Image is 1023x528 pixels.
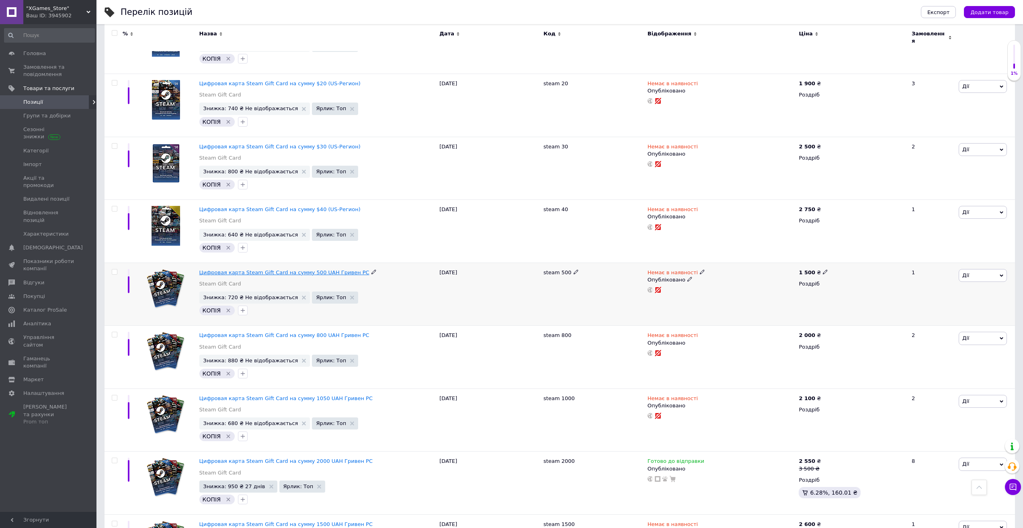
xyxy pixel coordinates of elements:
[199,154,241,162] a: Steam Gift Card
[799,206,821,213] div: ₴
[962,461,969,467] span: Дії
[146,332,185,372] img: Цифровая карта Steam Gift Card на сумму 800 UAH Гривен PC
[283,484,314,489] span: Ярлик: Топ
[907,326,957,389] div: 2
[799,206,815,212] b: 2 750
[23,112,71,119] span: Групи та добірки
[1005,479,1021,495] button: Чат з покупцем
[907,200,957,263] div: 1
[316,169,346,174] span: Ярлик: Топ
[121,8,193,16] div: Перелік позицій
[316,421,346,426] span: Ярлик: Топ
[199,217,241,224] a: Steam Gift Card
[225,244,232,251] svg: Видалити мітку
[648,332,698,341] span: Немає в наявності
[648,144,698,152] span: Немає в наявності
[543,269,571,275] span: steam 500
[199,343,241,351] a: Steam Gift Card
[203,295,298,300] span: Знижка: 720 ₴ Не відображається
[152,206,180,246] img: Цифровая карта Steam Gift Card на сумму $40 (US-Регион)
[799,458,815,464] b: 2 550
[437,326,541,389] div: [DATE]
[23,85,74,92] span: Товари та послуги
[203,232,298,237] span: Знижка: 640 ₴ Не відображається
[23,126,74,140] span: Сезонні знижки
[799,521,821,528] div: ₴
[225,370,232,377] svg: Видалити мітку
[648,80,698,89] span: Немає в наявності
[799,477,905,484] div: Роздріб
[648,150,795,158] div: Опубліковано
[203,370,221,377] span: КОПІЯ
[962,146,969,152] span: Дії
[907,263,957,326] div: 1
[799,521,815,527] b: 2 600
[199,269,369,275] a: Цифровая карта Steam Gift Card на сумму 500 UAH Гривен PC
[316,106,346,111] span: Ярлик: Топ
[199,80,361,86] a: Цифровая карта Steam Gift Card на сумму $20 (US-Регион)
[225,55,232,62] svg: Видалити мітку
[439,30,454,37] span: Дата
[199,280,241,288] a: Steam Gift Card
[4,28,95,43] input: Пошук
[26,5,86,12] span: "XGames_Store"
[203,55,221,62] span: КОПІЯ
[316,232,346,237] span: Ярлик: Топ
[970,9,1009,15] span: Додати товар
[199,206,361,212] a: Цифровая карта Steam Gift Card на сумму $40 (US-Регион)
[225,496,232,503] svg: Видалити мітку
[146,395,185,435] img: Цифровая карта Steam Gift Card на сумму 1050 UAH Гривен PC
[203,244,221,251] span: КОПІЯ
[23,390,64,397] span: Налаштування
[543,30,556,37] span: Код
[199,332,369,338] a: Цифровая карта Steam Gift Card на сумму 800 UAH Гривен PC
[23,403,74,425] span: [PERSON_NAME] та рахунки
[799,154,905,162] div: Роздріб
[23,244,83,251] span: [DEMOGRAPHIC_DATA]
[203,421,298,426] span: Знижка: 680 ₴ Не відображається
[203,484,265,489] span: Знижка: 950 ₴ 27 днів
[543,206,568,212] span: steam 40
[1008,71,1021,76] div: 1%
[225,307,232,314] svg: Видалити мітку
[199,406,241,413] a: Steam Gift Card
[799,30,812,37] span: Ціна
[316,358,346,363] span: Ярлик: Топ
[648,269,698,278] span: Немає в наявності
[799,458,821,465] div: ₴
[907,74,957,137] div: 3
[203,106,298,111] span: Знижка: 740 ₴ Не відображається
[543,332,571,338] span: steam 800
[799,395,821,402] div: ₴
[648,465,795,473] div: Опубліковано
[907,452,957,515] div: 8
[799,217,905,224] div: Роздріб
[437,200,541,263] div: [DATE]
[23,99,43,106] span: Позиції
[799,343,905,351] div: Роздріб
[921,6,956,18] button: Експорт
[23,279,44,286] span: Відгуки
[799,91,905,99] div: Роздріб
[799,80,815,86] b: 1 900
[912,30,946,45] span: Замовлення
[437,452,541,515] div: [DATE]
[799,280,905,288] div: Роздріб
[23,334,74,348] span: Управління сайтом
[23,306,67,314] span: Каталог ProSale
[962,335,969,341] span: Дії
[225,433,232,440] svg: Видалити мітку
[648,339,795,347] div: Опубліковано
[437,74,541,137] div: [DATE]
[907,137,957,200] div: 2
[23,161,42,168] span: Імпорт
[23,209,74,224] span: Відновлення позицій
[648,213,795,220] div: Опубліковано
[23,418,74,425] div: Prom топ
[437,263,541,326] div: [DATE]
[199,144,361,150] a: Цифровая карта Steam Gift Card на сумму $30 (US-Регион)
[23,50,46,57] span: Головна
[23,355,74,370] span: Гаманець компанії
[543,521,575,527] span: steam 1500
